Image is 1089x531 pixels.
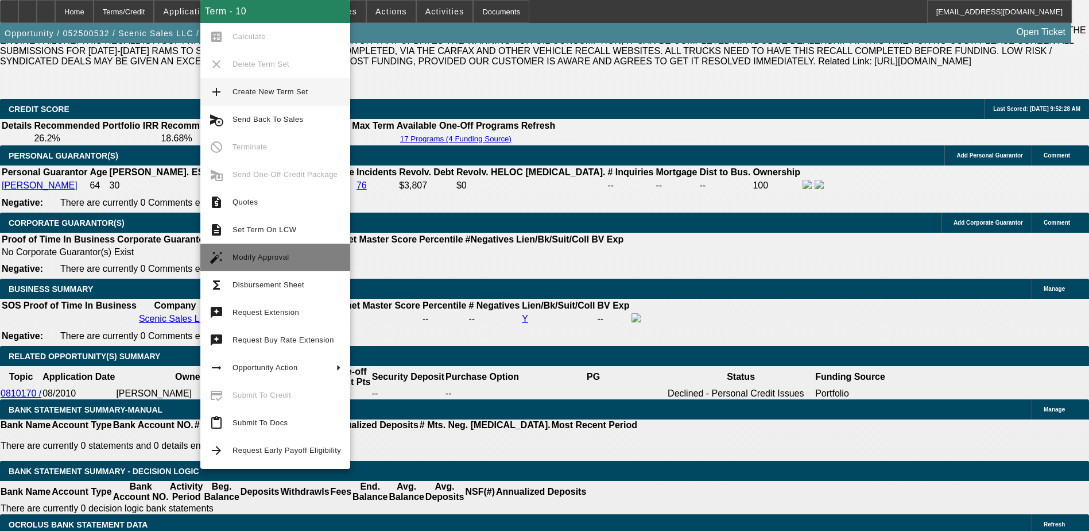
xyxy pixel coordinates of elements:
th: Deposits [240,481,280,503]
td: 18.68% [160,133,282,144]
th: Proof of Time In Business [23,300,137,311]
button: Actions [367,1,416,22]
b: Negative: [2,198,43,207]
th: Funding Source [815,366,886,388]
td: No Corporate Guarantor(s) Exist [1,247,629,258]
th: Most Recent Period [551,420,638,431]
th: # Of Periods [194,420,249,431]
span: Application [163,7,210,16]
span: Activities [425,7,464,16]
a: Open Ticket [1012,22,1070,42]
th: Purchase Option [445,366,520,388]
b: BV Exp [597,301,629,310]
mat-icon: try [210,306,223,320]
span: Create New Term Set [232,87,308,96]
img: facebook-icon.png [803,180,812,189]
span: Request Early Payoff Eligibility [232,446,341,455]
td: -- [656,179,698,192]
span: CREDIT SCORE [9,105,69,114]
th: Annualized Deposits [327,420,418,431]
th: Proof of Time In Business [1,234,115,245]
b: Percentile [423,301,466,310]
th: Application Date [42,366,115,388]
span: Refresh [1044,521,1065,528]
b: Paynet Master Score [330,301,420,310]
th: NSF(#) [464,481,495,503]
a: Y [522,314,528,324]
th: Bank Account NO. [113,481,169,503]
span: OCROLUS BANK STATEMENT DATA [9,520,148,529]
th: Fees [330,481,352,503]
div: -- [423,314,466,324]
span: Bank Statement Summary - Decision Logic [9,467,199,476]
mat-icon: auto_fix_high [210,251,223,264]
span: Add Personal Guarantor [956,152,1023,159]
span: Add Corporate Guarantor [954,220,1023,226]
mat-icon: try [210,333,223,347]
p: There are currently 0 statements and 0 details entered on this opportunity [1,441,637,451]
mat-icon: content_paste [210,416,223,430]
b: Paynet Master Score [327,234,417,244]
span: Opportunity Action [232,363,298,372]
span: BUSINESS SUMMARY [9,284,93,294]
th: Account Type [51,420,113,431]
td: 26.2% [33,133,159,144]
b: Negative: [2,331,43,341]
span: CORPORATE GUARANTOR(S) [9,218,125,228]
span: Opportunity / 052500532 / Scenic Sales LLC / [PERSON_NAME] [5,29,278,38]
b: BV Exp [591,234,623,244]
th: Beg. Balance [203,481,239,503]
b: Percentile [419,234,463,244]
th: SOS [1,300,22,311]
td: $0 [456,179,606,192]
mat-icon: functions [210,278,223,292]
td: [PERSON_NAME] [115,388,263,399]
b: [PERSON_NAME]. EST [110,167,210,177]
button: Application [154,1,219,22]
span: Last Scored: [DATE] 9:52:28 AM [993,106,1080,112]
th: Available One-Off Programs [396,120,520,132]
span: There are currently 0 Comments entered on this opportunity [60,331,304,341]
b: Lien/Bk/Suit/Coll [516,234,589,244]
span: Comment [1044,152,1070,159]
th: Security Deposit [371,366,445,388]
b: Lien/Bk/Suit/Coll [522,301,595,310]
td: 08/2010 [42,388,115,399]
a: [PERSON_NAME] [2,180,77,190]
b: # Inquiries [607,167,653,177]
th: Avg. Balance [388,481,424,503]
img: linkedin-icon.png [815,180,824,189]
span: There are currently 0 Comments entered on this opportunity [60,264,304,274]
button: Activities [417,1,473,22]
b: Revolv. HELOC [MEDICAL_DATA]. [456,167,606,177]
span: Submit To Docs [232,418,288,427]
span: Manage [1044,406,1065,413]
th: Annualized Deposits [495,481,587,503]
td: Portfolio [815,388,886,399]
th: Withdrawls [280,481,330,503]
b: Company [154,301,196,310]
span: BANK STATEMENT SUMMARY-MANUAL [9,405,162,414]
span: There are currently 0 Comments entered on this opportunity [60,198,304,207]
mat-icon: add [210,85,223,99]
mat-icon: cancel_schedule_send [210,113,223,126]
a: 76 [356,180,367,190]
b: Vantage [319,167,354,177]
td: -- [699,179,751,192]
a: 0810170 / [1,388,41,398]
span: Disbursement Sheet [232,280,304,289]
b: Ownership [753,167,800,177]
span: Comment [1044,220,1070,226]
span: Send Back To Sales [232,115,303,124]
span: Actions [375,7,407,16]
mat-icon: request_quote [210,195,223,209]
b: Dist to Bus. [700,167,751,177]
td: Declined - Personal Credit Issues [667,388,815,399]
mat-icon: arrow_right_alt [210,361,223,375]
th: # Mts. Neg. [MEDICAL_DATA]. [419,420,551,431]
a: Scenic Sales LLC [139,314,211,324]
button: 17 Programs (4 Funding Source) [397,134,515,144]
b: Age [90,167,107,177]
span: Set Term On LCW [232,225,296,234]
td: 64 [89,179,107,192]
